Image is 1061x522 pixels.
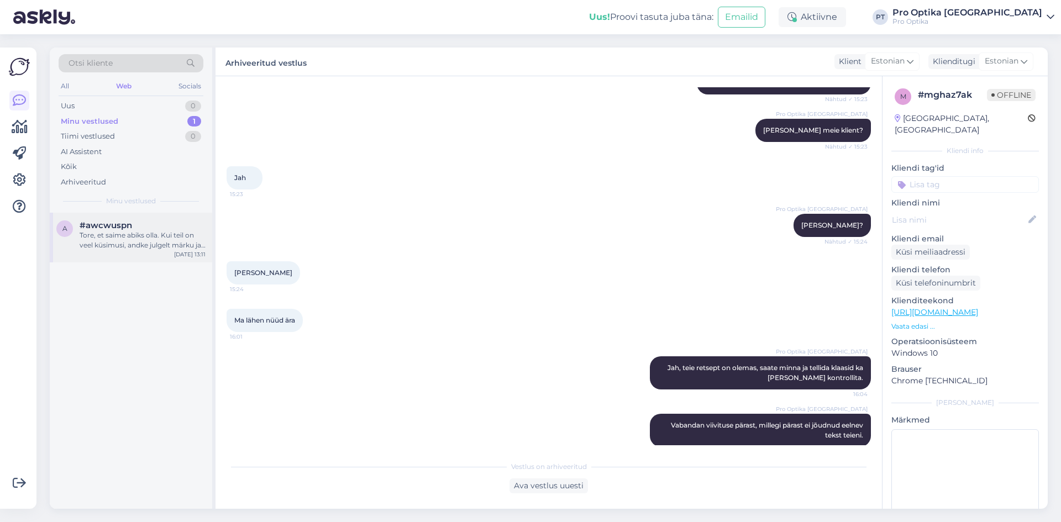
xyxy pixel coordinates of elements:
[230,333,271,341] span: 16:01
[61,116,118,127] div: Minu vestlused
[900,92,906,101] span: m
[895,113,1028,136] div: [GEOGRAPHIC_DATA], [GEOGRAPHIC_DATA]
[779,7,846,27] div: Aktiivne
[834,56,862,67] div: Klient
[776,205,868,213] span: Pro Optika [GEOGRAPHIC_DATA]
[892,17,1042,26] div: Pro Optika
[185,131,201,142] div: 0
[234,173,246,182] span: Jah
[873,9,888,25] div: PT
[511,462,587,472] span: Vestlus on arhiveeritud
[61,131,115,142] div: Tiimi vestlused
[892,8,1054,26] a: Pro Optika [GEOGRAPHIC_DATA]Pro Optika
[891,375,1039,387] p: Chrome [TECHNICAL_ID]
[891,245,970,260] div: Küsi meiliaadressi
[174,250,206,259] div: [DATE] 13:11
[928,56,975,67] div: Klienditugi
[891,264,1039,276] p: Kliendi telefon
[59,79,71,93] div: All
[891,233,1039,245] p: Kliendi email
[61,146,102,157] div: AI Assistent
[230,285,271,293] span: 15:24
[776,405,868,413] span: Pro Optika [GEOGRAPHIC_DATA]
[61,101,75,112] div: Uus
[891,197,1039,209] p: Kliendi nimi
[825,143,868,151] span: Nähtud ✓ 15:23
[510,478,588,493] div: Ava vestlus uuesti
[187,116,201,127] div: 1
[892,8,1042,17] div: Pro Optika [GEOGRAPHIC_DATA]
[80,220,132,230] span: #awcwuspn
[671,421,865,439] span: Vabandan viivituse pärast, millegi pärast ei jõudnud eelnev tekst teieni.
[114,79,134,93] div: Web
[892,214,1026,226] input: Lisa nimi
[9,56,30,77] img: Askly Logo
[891,295,1039,307] p: Klienditeekond
[589,10,713,24] div: Proovi tasuta juba täna:
[589,12,610,22] b: Uus!
[891,336,1039,347] p: Operatsioonisüsteem
[826,390,868,398] span: 16:04
[776,347,868,356] span: Pro Optika [GEOGRAPHIC_DATA]
[824,238,868,246] span: Nähtud ✓ 15:24
[891,363,1039,375] p: Brauser
[61,177,106,188] div: Arhiveeritud
[718,7,765,28] button: Emailid
[891,307,978,317] a: [URL][DOMAIN_NAME]
[230,190,271,198] span: 15:23
[891,276,980,291] div: Küsi telefoninumbrit
[185,101,201,112] div: 0
[891,414,1039,426] p: Märkmed
[918,88,987,102] div: # mghaz7ak
[80,230,206,250] div: Tore, et saime abiks olla. Kui teil on veel küsimusi, andke julgelt märku ja aitame hea meelega.
[776,110,868,118] span: Pro Optika [GEOGRAPHIC_DATA]
[763,126,863,134] span: [PERSON_NAME] meie klient?
[234,268,292,277] span: [PERSON_NAME]
[985,55,1018,67] span: Estonian
[891,398,1039,408] div: [PERSON_NAME]
[61,161,77,172] div: Kõik
[891,347,1039,359] p: Windows 10
[891,321,1039,331] p: Vaata edasi ...
[891,176,1039,193] input: Lisa tag
[176,79,203,93] div: Socials
[891,146,1039,156] div: Kliendi info
[825,95,868,103] span: Nähtud ✓ 15:23
[225,54,307,69] label: Arhiveeritud vestlus
[69,57,113,69] span: Otsi kliente
[62,224,67,233] span: a
[871,55,905,67] span: Estonian
[234,316,295,324] span: Ma lähen nüüd ära
[801,221,863,229] span: [PERSON_NAME]?
[987,89,1036,101] span: Offline
[891,162,1039,174] p: Kliendi tag'id
[668,363,865,382] span: Jah, teie retsept on olemas, saate minna ja tellida klaasid ka [PERSON_NAME] kontrollita.
[106,196,156,206] span: Minu vestlused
